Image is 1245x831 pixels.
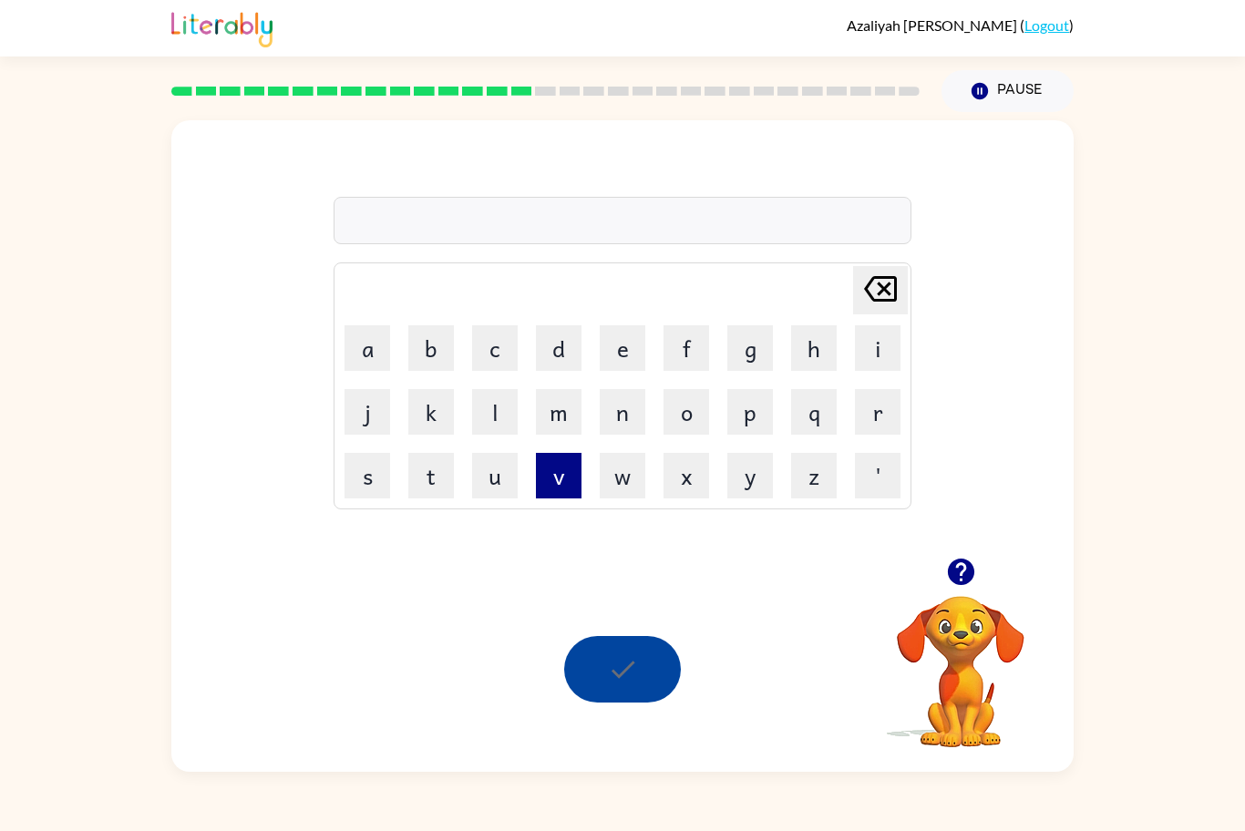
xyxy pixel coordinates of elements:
[791,453,837,498] button: z
[536,453,581,498] button: v
[855,453,900,498] button: '
[727,325,773,371] button: g
[171,7,273,47] img: Literably
[600,325,645,371] button: e
[847,16,1074,34] div: ( )
[600,453,645,498] button: w
[855,325,900,371] button: i
[408,325,454,371] button: b
[408,453,454,498] button: t
[727,453,773,498] button: y
[941,70,1074,112] button: Pause
[408,389,454,435] button: k
[727,389,773,435] button: p
[536,389,581,435] button: m
[472,325,518,371] button: c
[791,325,837,371] button: h
[536,325,581,371] button: d
[869,568,1052,750] video: Your browser must support playing .mp4 files to use Literably. Please try using another browser.
[600,389,645,435] button: n
[345,389,390,435] button: j
[664,325,709,371] button: f
[791,389,837,435] button: q
[345,325,390,371] button: a
[1024,16,1069,34] a: Logout
[847,16,1020,34] span: Azaliyah [PERSON_NAME]
[345,453,390,498] button: s
[472,453,518,498] button: u
[664,453,709,498] button: x
[664,389,709,435] button: o
[472,389,518,435] button: l
[855,389,900,435] button: r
